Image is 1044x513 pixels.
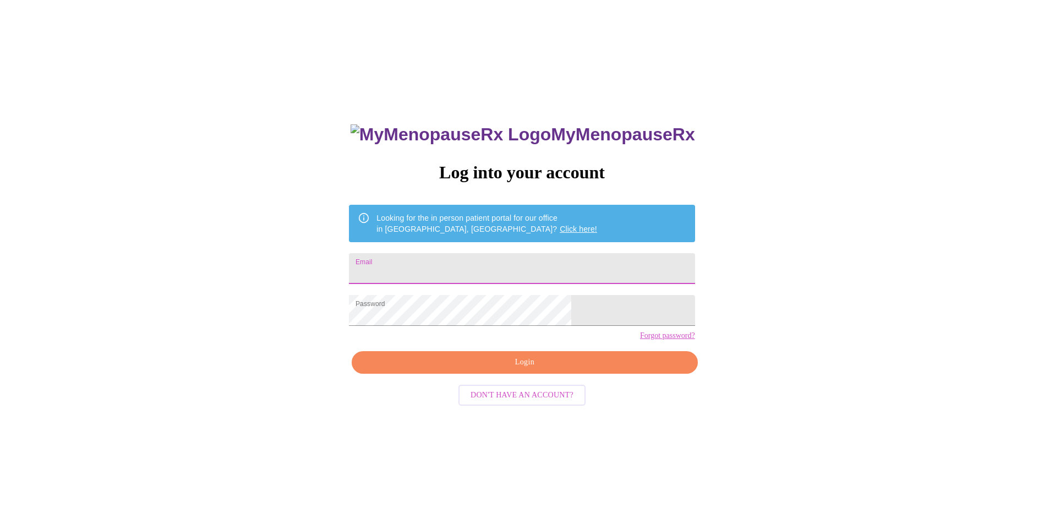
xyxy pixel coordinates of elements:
span: Don't have an account? [471,389,573,402]
span: Login [364,356,685,369]
button: Don't have an account? [458,385,586,406]
a: Don't have an account? [456,390,588,399]
a: Click here! [560,225,597,233]
img: MyMenopauseRx Logo [351,124,551,145]
div: Looking for the in person patient portal for our office in [GEOGRAPHIC_DATA], [GEOGRAPHIC_DATA]? [376,208,597,239]
h3: Log into your account [349,162,695,183]
button: Login [352,351,697,374]
a: Forgot password? [640,331,695,340]
h3: MyMenopauseRx [351,124,695,145]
